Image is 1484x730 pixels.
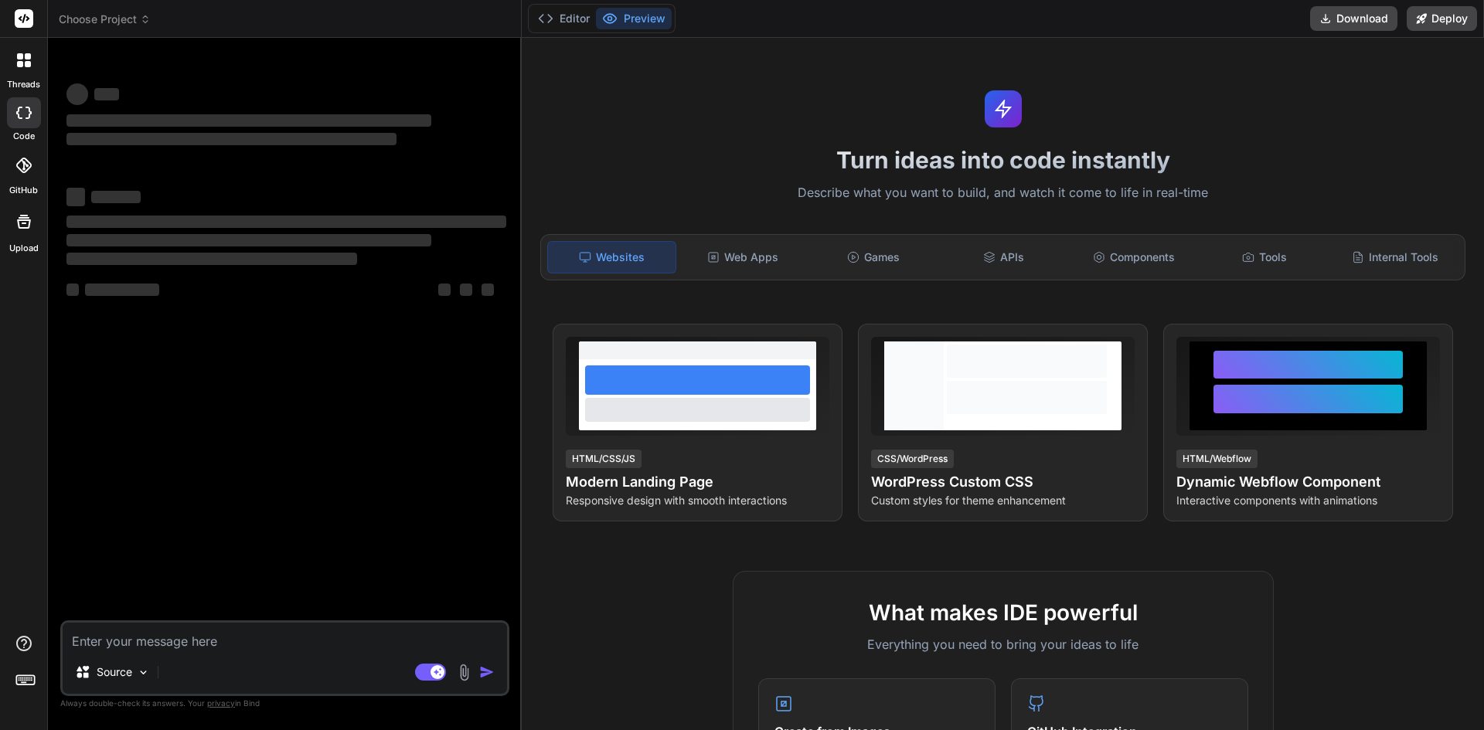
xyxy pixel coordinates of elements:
p: Responsive design with smooth interactions [566,493,829,508]
span: ‌ [85,284,159,296]
label: code [13,130,35,143]
img: icon [479,664,495,680]
button: Download [1310,6,1397,31]
button: Preview [596,8,672,29]
img: attachment [455,664,473,681]
button: Deploy [1407,6,1477,31]
p: Always double-check its answers. Your in Bind [60,696,509,711]
p: Describe what you want to build, and watch it come to life in real-time [531,183,1475,203]
div: HTML/CSS/JS [566,450,642,468]
p: Custom styles for theme enhancement [871,493,1135,508]
h1: Turn ideas into code instantly [531,146,1475,174]
h4: WordPress Custom CSS [871,471,1135,493]
h4: Modern Landing Page [566,471,829,493]
div: Internal Tools [1331,241,1458,273]
span: ‌ [66,188,85,206]
div: Websites [547,241,676,273]
span: ‌ [66,284,79,296]
div: CSS/WordPress [871,450,954,468]
label: threads [7,78,40,91]
span: ‌ [66,83,88,105]
div: Games [810,241,938,273]
label: Upload [9,242,39,255]
div: HTML/Webflow [1176,450,1258,468]
div: Web Apps [679,241,807,273]
div: Components [1070,241,1198,273]
span: ‌ [66,114,431,127]
p: Interactive components with animations [1176,493,1440,508]
label: GitHub [9,184,38,197]
span: privacy [207,698,235,708]
span: ‌ [66,133,397,145]
p: Everything you need to bring your ideas to life [758,635,1248,654]
div: APIs [940,241,1067,273]
div: Tools [1201,241,1329,273]
p: Source [97,664,132,680]
span: Choose Project [59,12,151,27]
span: ‌ [482,284,494,296]
span: ‌ [66,234,431,246]
h2: What makes IDE powerful [758,596,1248,629]
span: ‌ [94,88,119,100]
span: ‌ [438,284,451,296]
span: ‌ [460,284,472,296]
h4: Dynamic Webflow Component [1176,471,1440,493]
span: ‌ [91,191,141,203]
img: Pick Models [137,666,150,679]
button: Editor [532,8,596,29]
span: ‌ [66,216,506,228]
span: ‌ [66,253,357,265]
